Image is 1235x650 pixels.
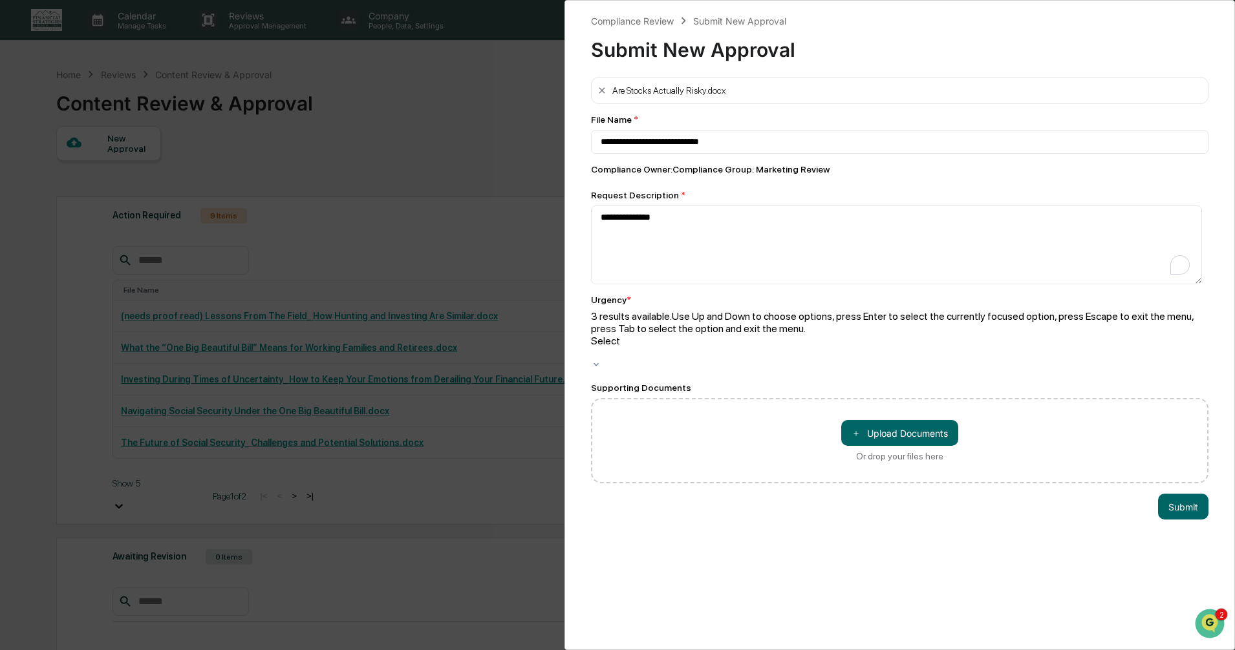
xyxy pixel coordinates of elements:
[26,289,81,302] span: Data Lookup
[58,112,178,122] div: We're available if you need us!
[856,451,943,461] div: Or drop your files here
[58,99,212,112] div: Start new chat
[114,211,141,221] span: [DATE]
[94,266,104,276] div: 🗄️
[591,295,631,305] div: Urgency
[591,310,1194,335] span: Use Up and Down to choose options, press Enter to select the currently focused option, press Esca...
[13,198,34,219] img: Jack Rasmussen
[26,211,36,222] img: 1746055101610-c473b297-6a78-478c-a979-82029cc54cd1
[8,284,87,307] a: 🔎Data Lookup
[1158,494,1208,519] button: Submit
[8,259,89,282] a: 🖐️Preclearance
[26,264,83,277] span: Preclearance
[591,310,672,322] span: 3 results available.
[852,427,861,439] span: ＋
[34,59,213,72] input: Clear
[107,264,160,277] span: Attestations
[13,27,235,48] p: How can we help?
[89,259,166,282] a: 🗄️Attestations
[107,211,112,221] span: •
[693,16,786,26] div: Submit New Approval
[612,85,725,96] div: Are Stocks Actually Risky.docx
[591,383,1208,393] div: Supporting Documents
[114,176,141,186] span: [DATE]
[129,320,156,330] span: Pylon
[1194,607,1229,642] iframe: Open customer support
[40,176,105,186] span: [PERSON_NAME]
[591,205,1202,284] textarea: To enrich screen reader interactions, please activate Accessibility in Grammarly extension settings
[591,114,1208,125] div: File Name
[107,176,112,186] span: •
[591,28,1208,61] div: Submit New Approval
[13,266,23,276] div: 🖐️
[40,211,105,221] span: [PERSON_NAME]
[220,103,235,118] button: Start new chat
[13,163,34,184] img: Jack Rasmussen
[27,99,50,122] img: 8933085812038_c878075ebb4cc5468115_72.jpg
[841,420,958,446] button: Or drop your files here
[13,143,87,154] div: Past conversations
[591,16,674,26] div: Compliance Review
[13,99,36,122] img: 1746055101610-c473b297-6a78-478c-a979-82029cc54cd1
[200,141,235,156] button: See all
[591,164,1208,174] div: Compliance Owner : Compliance Group: Marketing Review
[91,320,156,330] a: Powered byPylon
[13,290,23,300] div: 🔎
[26,176,36,187] img: 1746055101610-c473b297-6a78-478c-a979-82029cc54cd1
[591,335,1208,347] div: Select
[591,190,1208,200] div: Request Description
